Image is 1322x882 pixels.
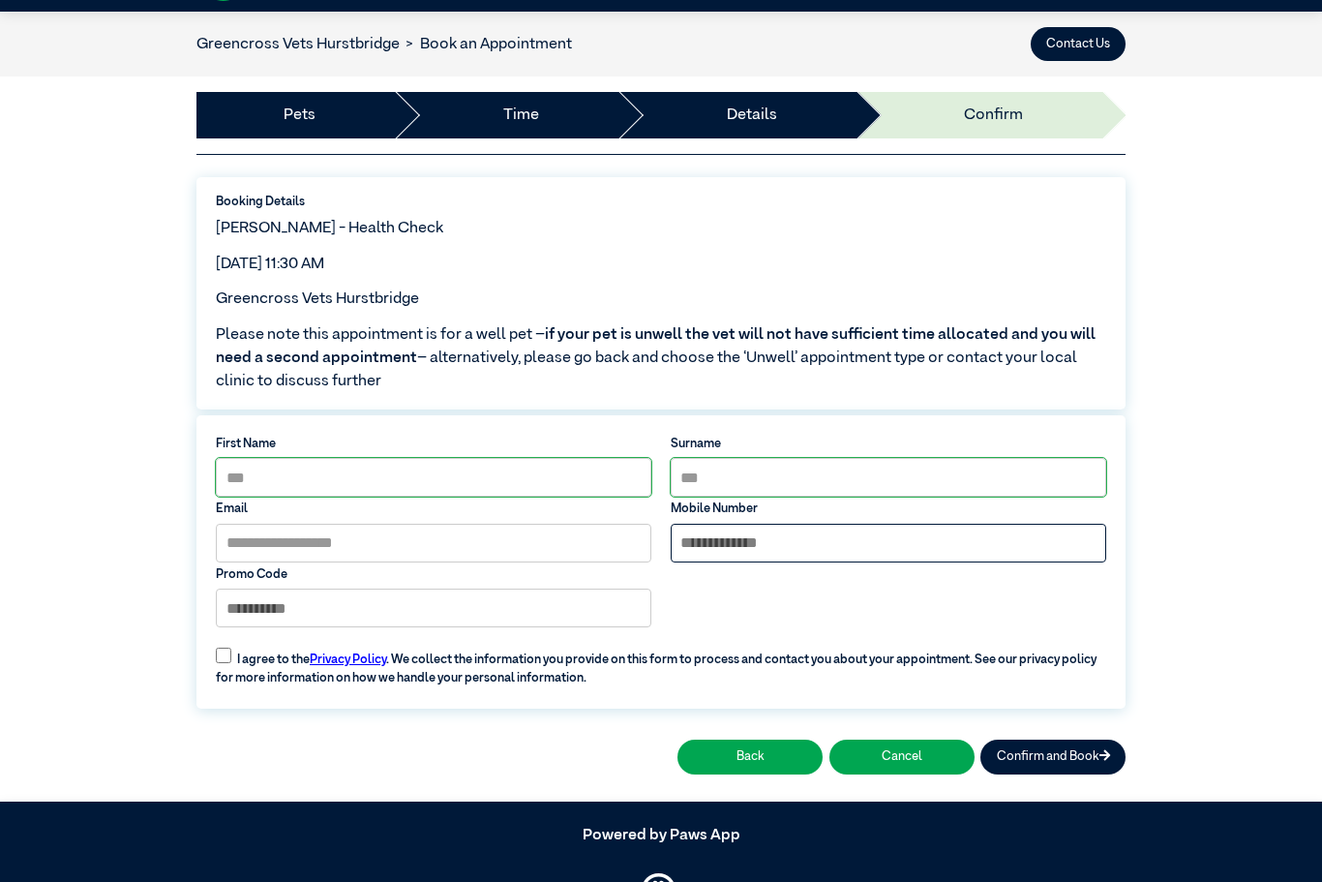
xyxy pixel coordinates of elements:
label: Promo Code [216,565,651,584]
label: I agree to the . We collect the information you provide on this form to process and contact you a... [206,635,1115,687]
label: Mobile Number [671,500,1106,518]
label: Surname [671,435,1106,453]
button: Cancel [829,740,975,774]
nav: breadcrumb [196,33,572,56]
span: [DATE] 11:30 AM [216,257,324,272]
button: Contact Us [1031,27,1126,61]
span: Greencross Vets Hurstbridge [216,291,419,307]
span: if your pet is unwell the vet will not have sufficient time allocated and you will need a second ... [216,327,1096,366]
span: [PERSON_NAME] - Health Check [216,221,443,236]
a: Pets [284,104,315,127]
label: Email [216,500,651,518]
a: Greencross Vets Hurstbridge [196,37,400,52]
input: I agree to thePrivacy Policy. We collect the information you provide on this form to process and ... [216,648,231,663]
a: Details [727,104,777,127]
button: Back [677,740,823,774]
label: First Name [216,435,651,453]
li: Book an Appointment [400,33,572,56]
h5: Powered by Paws App [196,827,1126,845]
label: Booking Details [216,193,1106,211]
button: Confirm and Book [980,740,1126,774]
span: Please note this appointment is for a well pet – – alternatively, please go back and choose the ‘... [216,323,1106,393]
a: Time [503,104,539,127]
a: Privacy Policy [310,654,386,666]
